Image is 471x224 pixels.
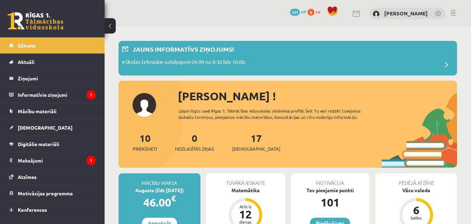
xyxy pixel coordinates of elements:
[18,207,47,213] span: Konferences
[373,10,380,17] img: Rita Stepanova
[175,145,214,152] span: Neizlasītās ziņas
[235,204,256,209] div: Atlicis
[18,152,96,168] legend: Maksājumi
[119,173,200,187] div: Mācību maksa
[133,132,157,152] a: 10Priekšmeti
[86,90,96,100] i: 1
[9,70,96,86] a: Ziņojumi
[119,187,200,194] div: Augusts (līdz [DATE])
[406,204,427,216] div: 6
[119,194,200,211] div: 46.00
[8,12,63,30] a: Rīgas 1. Tālmācības vidusskola
[307,9,314,16] span: 0
[9,87,96,103] a: Informatīvie ziņojumi1
[316,9,320,14] span: xp
[235,220,256,224] div: dienas
[18,87,96,103] legend: Informatīvie ziņojumi
[132,44,234,54] p: Jauns informatīvs ziņojums!
[9,103,96,119] a: Mācību materiāli
[375,187,457,194] div: Vācu valoda
[133,145,157,152] span: Priekšmeti
[9,54,96,70] a: Aktuāli
[235,209,256,220] div: 12
[206,187,285,194] div: Matemātika
[301,9,306,14] span: mP
[9,120,96,136] a: [DEMOGRAPHIC_DATA]
[291,194,370,211] div: 101
[175,132,214,152] a: 0Neizlasītās ziņas
[290,9,300,16] span: 101
[9,152,96,168] a: Maksājumi1
[86,156,96,165] i: 1
[18,42,36,49] span: Sākums
[9,169,96,185] a: Atzīmes
[291,173,370,187] div: Motivācija
[9,136,96,152] a: Digitālie materiāli
[18,141,59,147] span: Digitālie materiāli
[18,108,56,114] span: Mācību materiāli
[171,193,176,203] span: €
[375,173,457,187] div: Pēdējā atzīme
[406,216,427,220] div: balles
[178,88,457,104] div: [PERSON_NAME] !
[9,202,96,218] a: Konferences
[9,37,96,53] a: Sākums
[307,9,324,14] a: 0 xp
[18,174,37,180] span: Atzīmes
[291,187,370,194] div: Tev pieejamie punkti
[178,108,382,120] div: Laipni lūgts savā Rīgas 1. Tālmācības vidusskolas skolnieka profilā. Šeit Tu vari redzēt tuvojošo...
[18,124,73,131] span: [DEMOGRAPHIC_DATA]
[18,190,73,196] span: Motivācijas programma
[122,44,454,72] a: Jauns informatīvs ziņojums! eSkolas tehniskie uzlabojumi 04.09 no 8:30 līdz 10:00.
[122,58,246,68] p: eSkolas tehniskie uzlabojumi 04.09 no 8:30 līdz 10:00.
[206,173,285,187] div: Tuvākā ieskaite
[384,10,428,17] a: [PERSON_NAME]
[18,59,35,65] span: Aktuāli
[232,132,280,152] a: 17[DEMOGRAPHIC_DATA]
[232,145,280,152] span: [DEMOGRAPHIC_DATA]
[290,9,306,14] a: 101 mP
[9,185,96,201] a: Motivācijas programma
[18,70,96,86] legend: Ziņojumi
